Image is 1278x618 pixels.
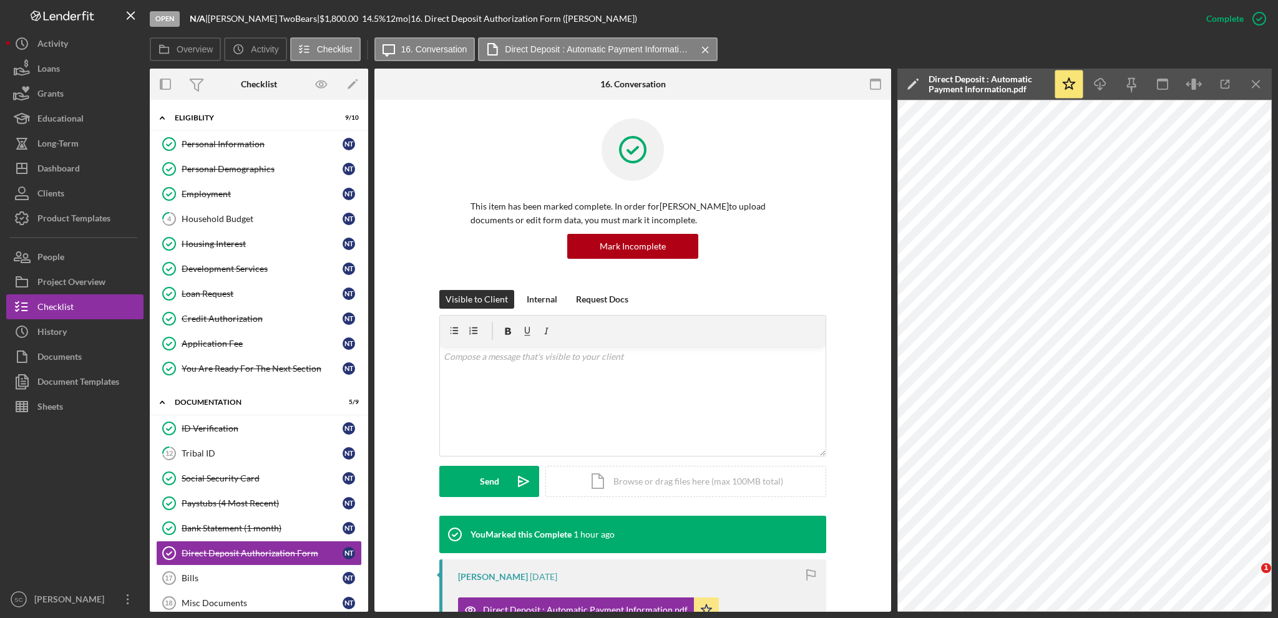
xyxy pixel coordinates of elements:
[182,289,343,299] div: Loan Request
[182,314,343,324] div: Credit Authorization
[190,13,205,24] b: N/A
[290,37,361,61] button: Checklist
[600,234,666,259] div: Mark Incomplete
[6,369,144,394] a: Document Templates
[150,37,221,61] button: Overview
[6,269,144,294] a: Project Overview
[6,131,144,156] button: Long-Term
[37,131,79,159] div: Long-Term
[573,529,615,539] time: 2025-08-18 17:24
[224,37,286,61] button: Activity
[336,114,359,122] div: 9 / 10
[478,37,718,61] button: Direct Deposit : Automatic Payment Information.pdf
[343,547,355,559] div: N T
[6,319,144,344] button: History
[175,398,328,406] div: Documentation
[37,81,64,109] div: Grants
[6,81,144,106] button: Grants
[439,290,514,309] button: Visible to Client
[520,290,563,309] button: Internal
[343,572,355,584] div: N T
[156,566,362,591] a: 17BillsNT
[182,573,343,583] div: Bills
[343,213,355,225] div: N T
[156,256,362,281] a: Development ServicesNT
[156,466,362,491] a: Social Security CardNT
[471,529,572,539] div: You Marked this Complete
[343,522,355,534] div: N T
[527,290,557,309] div: Internal
[31,587,112,615] div: [PERSON_NAME]
[37,31,68,59] div: Activity
[343,238,355,250] div: N T
[343,597,355,609] div: N T
[336,398,359,406] div: 5 / 9
[190,14,208,24] div: |
[156,157,362,181] a: Personal DemographicsNT
[156,306,362,331] a: Credit AuthorizationNT
[37,369,119,397] div: Document Templates
[156,231,362,256] a: Housing InterestNT
[37,106,84,134] div: Educational
[150,11,180,27] div: Open
[6,344,144,369] button: Documents
[175,114,328,122] div: Eligiblity
[182,523,343,533] div: Bank Statement (1 month)
[6,181,144,206] button: Clients
[6,56,144,81] button: Loans
[6,587,144,612] button: SC[PERSON_NAME]
[483,605,688,615] div: Direct Deposit : Automatic Payment Information.pdf
[182,548,343,558] div: Direct Deposit Authorization Form
[37,294,74,322] div: Checklist
[156,441,362,466] a: 12Tribal IDNT
[458,572,528,582] div: [PERSON_NAME]
[343,422,355,435] div: N T
[182,423,343,433] div: ID Verification
[567,234,698,259] button: Mark Incomplete
[6,31,144,56] button: Activity
[37,344,82,372] div: Documents
[480,466,499,497] div: Send
[1236,563,1266,593] iframe: Intercom live chat
[241,79,277,89] div: Checklist
[182,164,343,174] div: Personal Demographics
[343,497,355,509] div: N T
[182,473,343,483] div: Social Security Card
[156,132,362,157] a: Personal InformationNT
[343,472,355,485] div: N T
[37,244,64,273] div: People
[156,331,362,356] a: Application FeeNT
[6,156,144,181] button: Dashboard
[343,312,355,325] div: N T
[1206,6,1244,31] div: Complete
[6,394,144,419] button: Sheets
[1194,6,1272,31] button: Complete
[156,356,362,381] a: You Are Ready For The Next SectionNT
[37,156,80,184] div: Dashboard
[439,466,539,497] button: Send
[156,281,362,306] a: Loan RequestNT
[600,79,666,89] div: 16. Conversation
[386,14,408,24] div: 12 mo
[182,214,343,224] div: Household Budget
[165,599,172,607] tspan: 18
[156,591,362,616] a: 18Misc DocumentsNT
[165,574,172,582] tspan: 17
[182,339,343,349] div: Application Fee
[343,188,355,200] div: N T
[6,244,144,269] a: People
[177,44,213,54] label: Overview
[156,206,362,231] a: 4Household BudgetNT
[408,14,637,24] div: | 16. Direct Deposit Authorization Form ([PERSON_NAME])
[576,290,628,309] div: Request Docs
[37,319,67,347] div: History
[156,541,362,566] a: Direct Deposit Authorization FormNT
[182,189,343,199] div: Employment
[14,596,22,603] text: SC
[570,290,635,309] button: Request Docs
